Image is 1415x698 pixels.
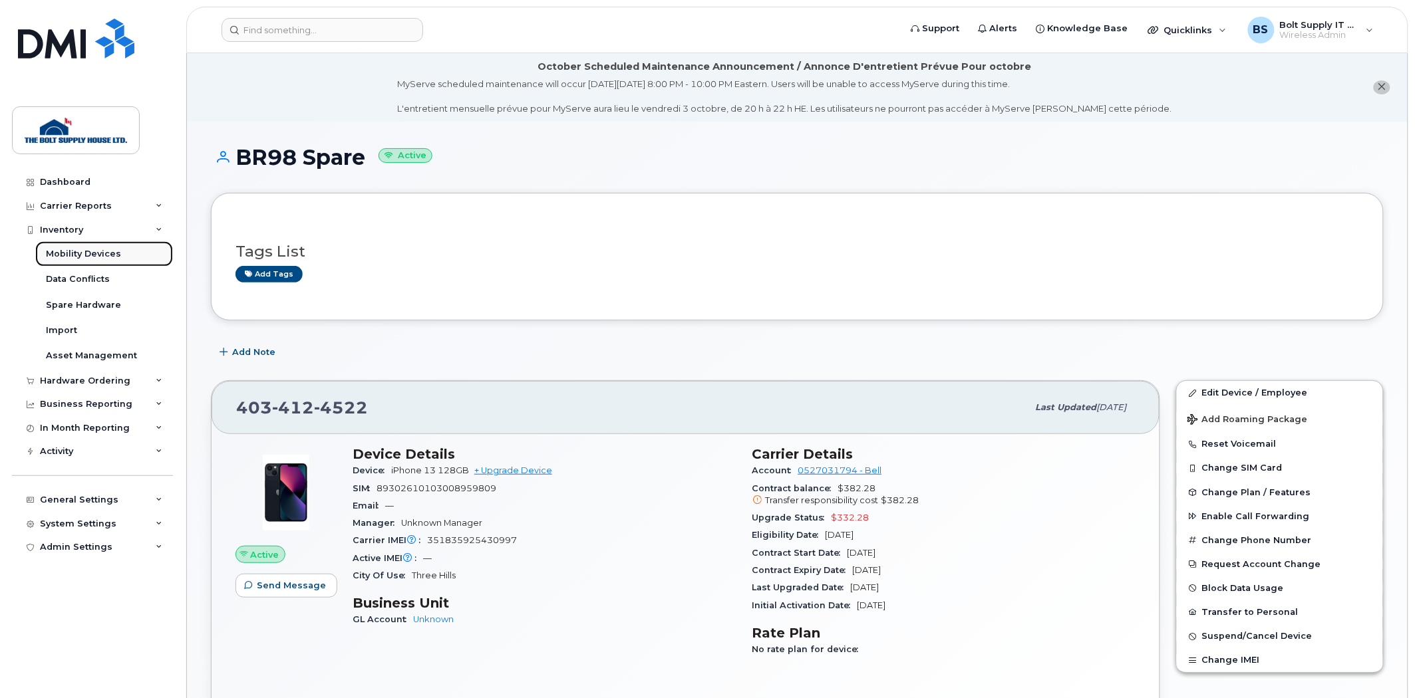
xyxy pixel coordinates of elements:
[851,582,879,592] span: [DATE]
[1357,640,1405,688] iframe: Messenger Launcher
[353,595,736,611] h3: Business Unit
[752,530,826,540] span: Eligibility Date
[314,398,368,417] span: 4522
[412,570,456,580] span: Three Hills
[832,513,869,523] span: $332.28
[1177,600,1383,624] button: Transfer to Personal
[1177,405,1383,432] button: Add Roaming Package
[858,600,886,610] span: [DATE]
[848,548,876,558] span: [DATE]
[353,501,385,511] span: Email
[379,148,432,164] small: Active
[752,483,1136,507] span: $382.28
[798,465,882,475] a: 0527031794 - Bell
[538,60,1032,74] div: October Scheduled Maintenance Announcement / Annonce D'entretient Prévue Pour octobre
[1187,414,1308,427] span: Add Roaming Package
[1177,505,1383,528] button: Enable Call Forwarding
[211,146,1384,169] h1: BR98 Spare
[752,446,1136,462] h3: Carrier Details
[1177,432,1383,456] button: Reset Voicemail
[826,530,854,540] span: [DATE]
[752,513,832,523] span: Upgrade Status
[474,465,552,475] a: + Upgrade Device
[353,483,377,493] span: SIM
[353,553,423,563] span: Active IMEI
[752,483,838,493] span: Contract balance
[1177,552,1383,576] button: Request Account Change
[1177,381,1383,405] a: Edit Device / Employee
[413,614,454,624] a: Unknown
[377,483,496,493] span: 89302610103008959809
[752,600,858,610] span: Initial Activation Date
[766,495,879,505] span: Transfer responsibility cost
[752,644,865,654] span: No rate plan for device
[353,465,391,475] span: Device
[1202,487,1311,497] span: Change Plan / Features
[752,565,853,575] span: Contract Expiry Date
[236,574,337,598] button: Send Message
[1177,648,1383,672] button: Change IMEI
[752,548,848,558] span: Contract Start Date
[1202,632,1313,641] span: Suspend/Cancel Device
[1097,402,1127,412] span: [DATE]
[1202,511,1310,521] span: Enable Call Forwarding
[246,453,326,532] img: image20231002-3703462-1ig824h.jpeg
[1177,456,1383,480] button: Change SIM Card
[353,446,736,462] h3: Device Details
[881,495,919,505] span: $382.28
[853,565,881,575] span: [DATE]
[272,398,314,417] span: 412
[232,346,275,358] span: Add Note
[423,553,432,563] span: —
[401,518,482,528] span: Unknown Manager
[353,614,413,624] span: GL Account
[1177,624,1383,648] button: Suspend/Cancel Device
[427,535,517,545] span: 351835925430997
[257,579,326,592] span: Send Message
[236,243,1359,260] h3: Tags List
[353,535,427,545] span: Carrier IMEI
[752,625,1136,641] h3: Rate Plan
[211,340,287,364] button: Add Note
[353,570,412,580] span: City Of Use
[752,582,851,592] span: Last Upgraded Date
[353,518,401,528] span: Manager
[1177,528,1383,552] button: Change Phone Number
[236,398,368,417] span: 403
[1374,80,1390,94] button: close notification
[397,78,1172,115] div: MyServe scheduled maintenance will occur [DATE][DATE] 8:00 PM - 10:00 PM Eastern. Users will be u...
[236,266,303,283] a: Add tags
[385,501,394,511] span: —
[1177,576,1383,600] button: Block Data Usage
[391,465,469,475] span: iPhone 13 128GB
[251,548,279,561] span: Active
[752,465,798,475] span: Account
[1036,402,1097,412] span: Last updated
[1177,481,1383,505] button: Change Plan / Features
